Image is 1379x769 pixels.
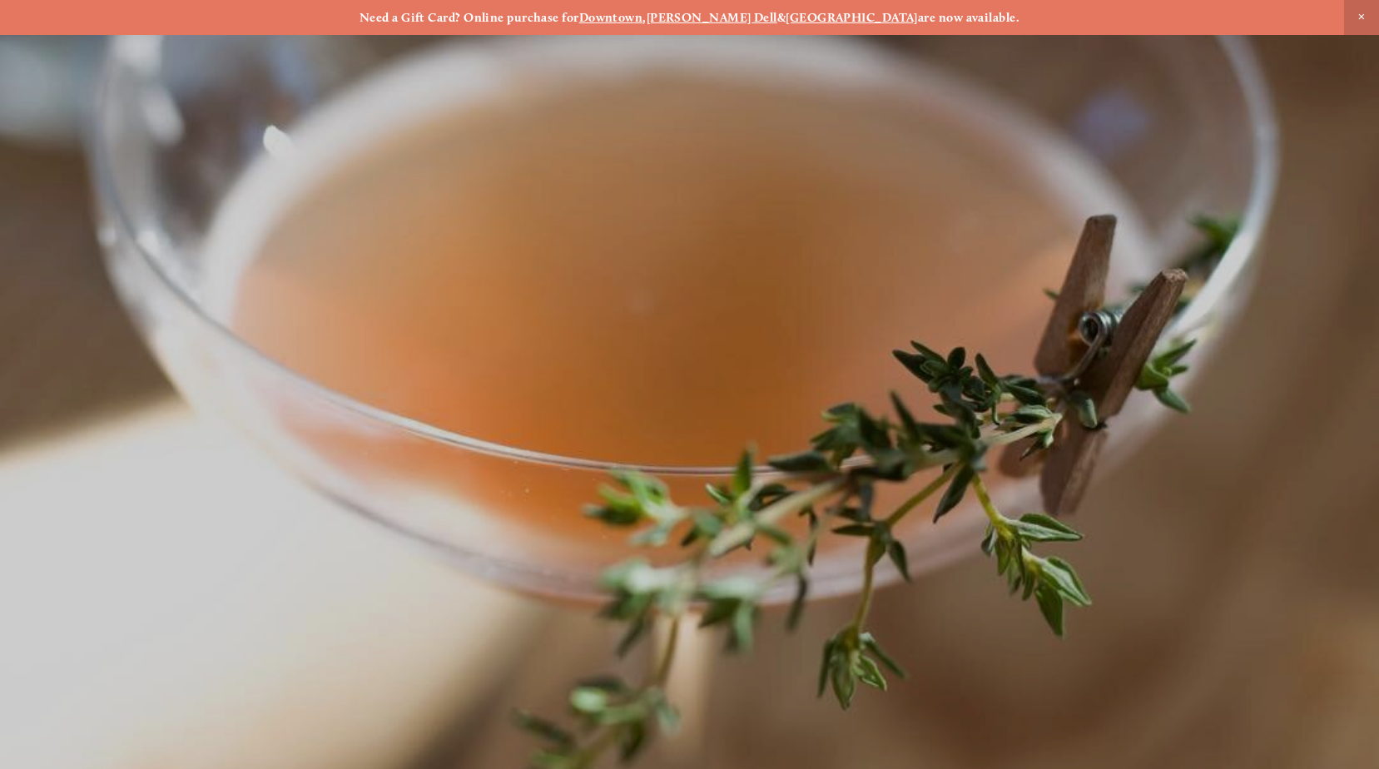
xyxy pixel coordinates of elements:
a: Downtown [579,10,643,25]
strong: , [642,10,646,25]
strong: & [777,10,786,25]
a: [GEOGRAPHIC_DATA] [786,10,918,25]
strong: Need a Gift Card? Online purchase for [360,10,579,25]
a: [PERSON_NAME] Dell [647,10,777,25]
strong: are now available. [918,10,1019,25]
